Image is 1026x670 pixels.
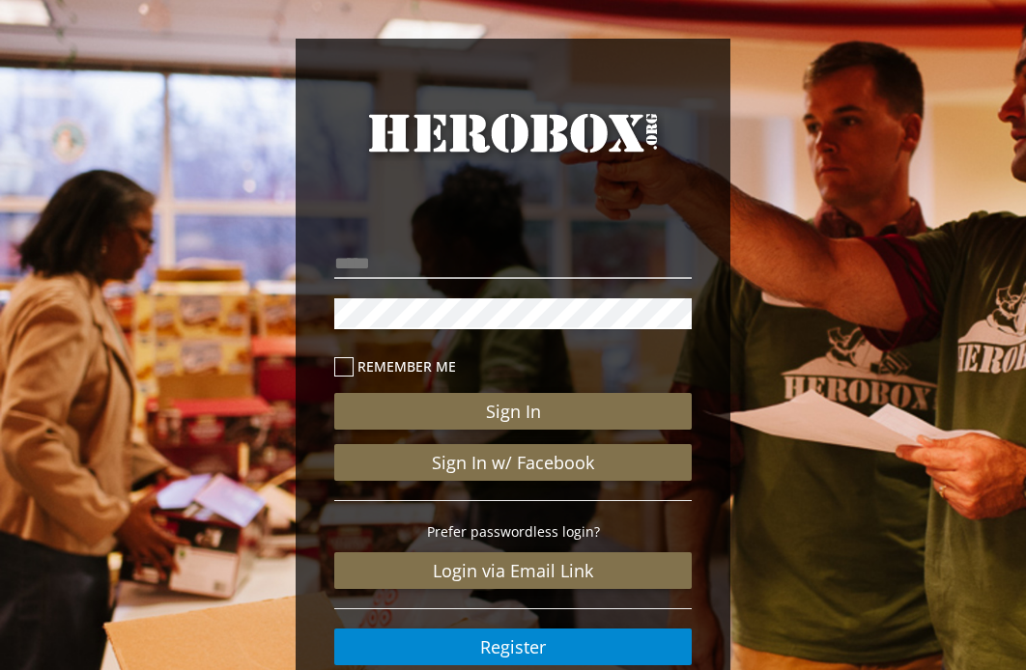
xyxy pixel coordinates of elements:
[334,444,692,481] a: Sign In w/ Facebook
[334,520,692,543] p: Prefer passwordless login?
[334,393,692,430] button: Sign In
[334,628,692,665] a: Register
[334,552,692,589] a: Login via Email Link
[334,106,692,195] a: HeroBox
[334,355,692,377] label: Remember me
